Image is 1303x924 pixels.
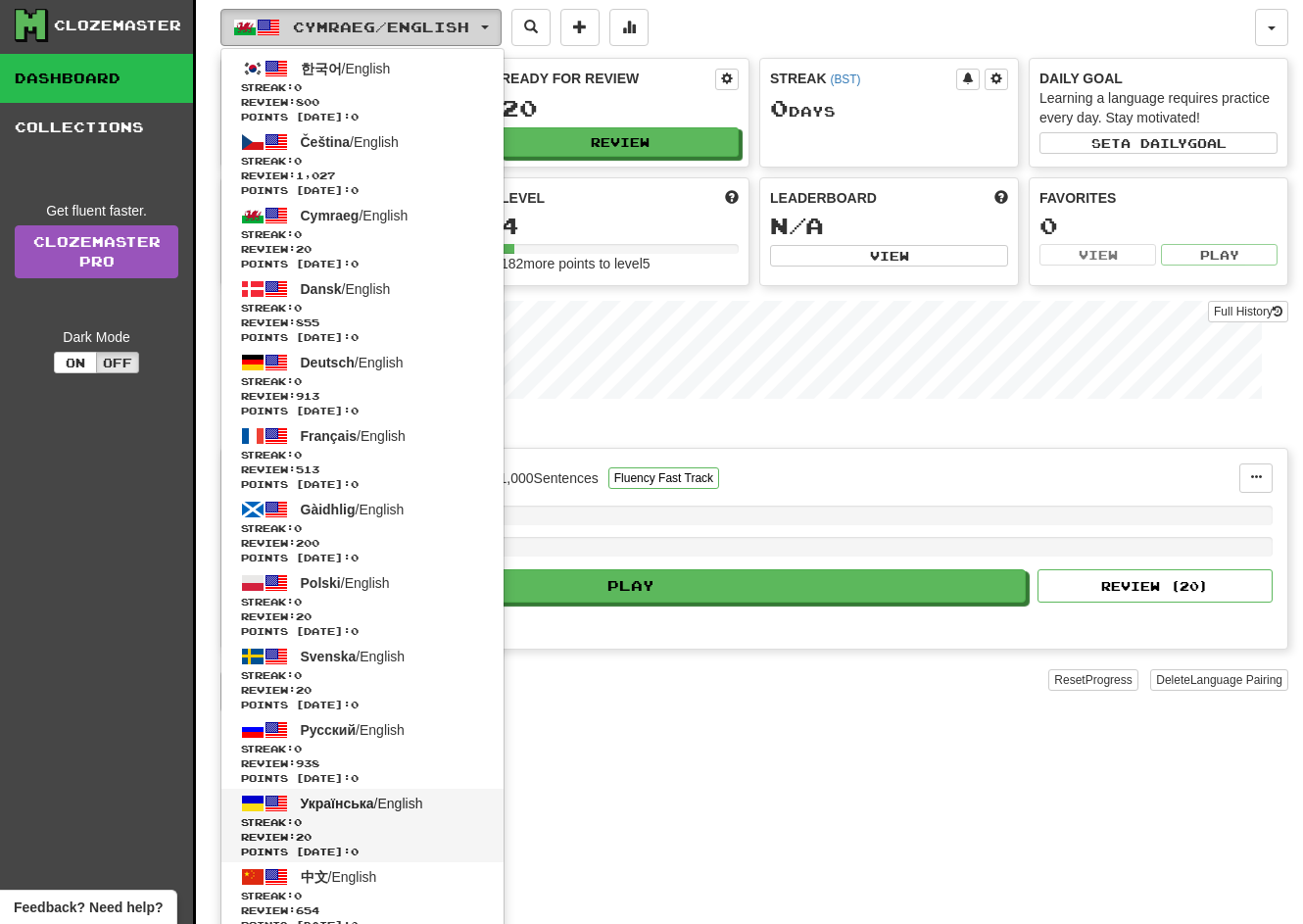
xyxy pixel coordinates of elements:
span: / English [301,502,405,517]
span: Review: 20 [241,609,484,624]
a: ClozemasterPro [15,225,178,278]
span: Streak: [241,668,484,683]
div: Day s [770,96,1008,122]
span: / English [301,649,406,664]
span: This week in points, UTC [994,188,1008,208]
span: Review: 513 [241,462,484,477]
span: / English [301,134,399,150]
button: Search sentences [511,9,551,46]
span: 0 [294,155,302,167]
span: 0 [294,375,302,387]
div: Learning a language requires practice every day. Stay motivated! [1039,88,1278,127]
span: Streak: [241,80,484,95]
span: Review: 20 [241,683,484,698]
button: On [54,352,97,373]
span: Review: 855 [241,316,484,330]
a: Svenska/EnglishStreak:0 Review:20Points [DATE]:0 [221,642,504,715]
span: Streak: [241,742,484,756]
span: / English [301,208,409,223]
a: (BST) [830,73,860,86]
span: Streak: [241,595,484,609]
button: View [1039,244,1156,266]
button: View [770,245,1008,267]
a: Polski/EnglishStreak:0 Review:20Points [DATE]:0 [221,568,504,642]
button: Off [96,352,139,373]
a: Русский/EnglishStreak:0 Review:938Points [DATE]:0 [221,715,504,789]
span: Review: 654 [241,903,484,918]
span: Review: 913 [241,389,484,404]
span: Cymraeg [301,208,360,223]
a: Français/EnglishStreak:0 Review:513Points [DATE]:0 [221,421,504,495]
div: 4 [501,214,739,238]
span: 0 [294,743,302,754]
span: / English [301,722,405,738]
span: Gàidhlig [301,502,356,517]
button: Review [501,127,739,157]
span: Leaderboard [770,188,877,208]
span: / English [301,281,391,297]
button: More stats [609,9,649,46]
button: Fluency Fast Track [608,467,719,489]
button: ResetProgress [1048,669,1137,691]
a: Українська/EnglishStreak:0 Review:20Points [DATE]:0 [221,789,504,862]
a: Deutsch/EnglishStreak:0 Review:913Points [DATE]:0 [221,348,504,421]
span: Points [DATE]: 0 [241,183,484,198]
span: Open feedback widget [14,898,163,917]
a: Cymraeg/EnglishStreak:0 Review:20Points [DATE]:0 [221,201,504,274]
a: Čeština/EnglishStreak:0 Review:1,027Points [DATE]:0 [221,127,504,201]
p: In Progress [220,418,1288,438]
div: 182 more points to level 5 [501,254,739,273]
span: 0 [294,522,302,534]
span: 0 [294,669,302,681]
span: Streak: [241,301,484,316]
span: Points [DATE]: 0 [241,110,484,124]
span: Čeština [301,134,351,150]
span: Streak: [241,521,484,536]
span: / English [301,428,406,444]
span: Streak: [241,448,484,462]
span: Review: 20 [241,830,484,845]
span: Polski [301,575,341,591]
span: N/A [770,212,824,239]
span: Points [DATE]: 0 [241,698,484,712]
div: 1,000 Sentences [500,468,599,488]
span: Level [501,188,545,208]
span: Review: 938 [241,756,484,771]
span: Points [DATE]: 0 [241,771,484,786]
span: / English [301,869,377,885]
span: / English [301,355,404,370]
span: Points [DATE]: 0 [241,845,484,859]
span: Cymraeg / English [293,19,469,35]
button: Full History [1208,301,1288,322]
span: 0 [294,81,302,93]
span: Progress [1086,673,1133,687]
span: 0 [294,596,302,608]
div: Daily Goal [1039,69,1278,88]
div: Ready for Review [501,69,715,88]
span: Points [DATE]: 0 [241,477,484,492]
span: / English [301,796,423,811]
button: Play [1161,244,1278,266]
div: 0 [1039,214,1278,238]
span: Streak: [241,374,484,389]
span: Points [DATE]: 0 [241,404,484,418]
span: Dansk [301,281,342,297]
span: 0 [294,302,302,314]
span: 中文 [301,869,328,885]
button: Review (20) [1038,569,1273,603]
div: 20 [501,96,739,121]
div: Favorites [1039,188,1278,208]
span: Français [301,428,358,444]
span: Language Pairing [1190,673,1282,687]
span: Review: 200 [241,536,484,551]
button: DeleteLanguage Pairing [1150,669,1288,691]
span: 0 [294,890,302,901]
span: Review: 20 [241,242,484,257]
span: / English [301,61,391,76]
span: Points [DATE]: 0 [241,257,484,271]
span: Svenska [301,649,357,664]
span: a daily [1121,136,1187,150]
span: Streak: [241,227,484,242]
div: Streak [770,69,956,88]
span: Score more points to level up [725,188,739,208]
